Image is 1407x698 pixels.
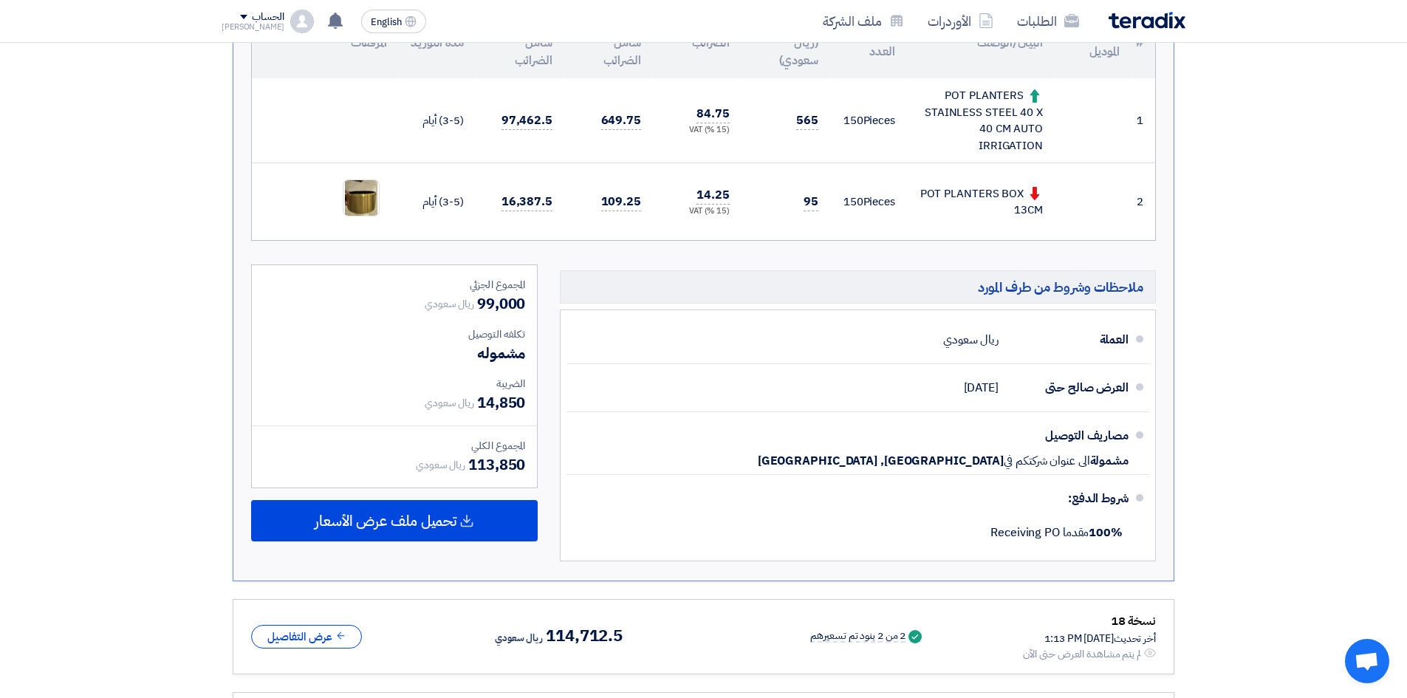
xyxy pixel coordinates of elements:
th: المرفقات [252,7,399,78]
span: 113,850 [468,454,525,476]
div: [PERSON_NAME] [222,23,284,31]
span: 114,712.5 [546,627,623,645]
span: مشموله [477,342,525,364]
th: الكود/الموديل [1055,7,1132,78]
button: English [361,10,426,33]
span: 16,387.5 [501,193,552,211]
a: ملف الشركة [811,4,916,38]
td: (3-5) أيام [399,163,476,241]
div: أخر تحديث [DATE] 1:13 PM [1023,631,1156,646]
img: profile_test.png [290,10,314,33]
div: العرض صالح حتى [1010,370,1129,406]
th: الإجمالي شامل الضرائب [476,7,564,78]
div: الحساب [252,11,284,24]
span: مشمولة [1090,454,1129,468]
span: 565 [796,112,818,130]
td: Pieces [830,163,907,241]
td: Pieces [830,78,907,163]
img: WhatsApp_Image__at__AM_1754477493312.jpeg [343,168,379,228]
span: [GEOGRAPHIC_DATA], [GEOGRAPHIC_DATA] [758,454,1004,468]
h5: ملاحظات وشروط من طرف المورد [560,270,1156,304]
span: مقدما Receiving PO [990,524,1123,541]
div: (15 %) VAT [665,124,730,137]
div: POT PLANTERS BOX 13CM [919,185,1043,219]
span: ريال سعودي [495,629,543,647]
th: # [1132,7,1155,78]
span: ريال سعودي [425,296,474,312]
th: سعر الوحدة شامل الضرائب [564,7,653,78]
span: الى عنوان شركتكم في [1004,454,1089,468]
div: تكلفه التوصيل [264,326,525,342]
div: (15 %) VAT [665,205,730,218]
span: 97,462.5 [501,112,552,130]
span: تحميل ملف عرض الأسعار [315,514,456,527]
span: English [371,17,402,27]
div: 2 من 2 بنود تم تسعيرهم [810,631,906,643]
span: ريال سعودي [425,395,474,411]
div: مصاريف التوصيل [1010,418,1129,454]
div: المجموع الكلي [264,438,525,454]
a: الطلبات [1005,4,1091,38]
div: ريال سعودي [943,326,999,354]
span: 150 [843,112,863,129]
span: 99,000 [477,292,525,315]
div: شروط الدفع: [590,481,1129,516]
span: 95 [804,193,818,211]
span: 14,850 [477,391,525,414]
strong: 100% [1089,524,1123,541]
a: دردشة مفتوحة [1345,639,1389,683]
span: 649.75 [601,112,641,130]
span: ريال سعودي [416,457,465,473]
div: نسخة 18 [1023,612,1156,631]
th: الضرائب [653,7,742,78]
span: 150 [843,194,863,210]
td: (3-5) أيام [399,78,476,163]
span: 14.25 [696,186,730,205]
span: 84.75 [696,105,730,123]
a: الأوردرات [916,4,1005,38]
th: البيان/الوصف [907,7,1055,78]
td: 1 [1132,78,1155,163]
img: Teradix logo [1109,12,1185,29]
div: العملة [1010,322,1129,357]
td: 2 [1132,163,1155,241]
span: 109.25 [601,193,641,211]
div: الضريبة [264,376,525,391]
th: الكمية/العدد [830,7,907,78]
th: مدة التوريد [399,7,476,78]
th: سعر الوحدة (ريال سعودي) [742,7,830,78]
button: عرض التفاصيل [251,625,362,649]
div: POT PLANTERS STAINLESS STEEL 40 X 40 CM AUTO IRRIGATION [919,87,1043,154]
div: لم يتم مشاهدة العرض حتى الآن [1023,646,1141,662]
div: المجموع الجزئي [264,277,525,292]
span: [DATE] [964,380,999,395]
